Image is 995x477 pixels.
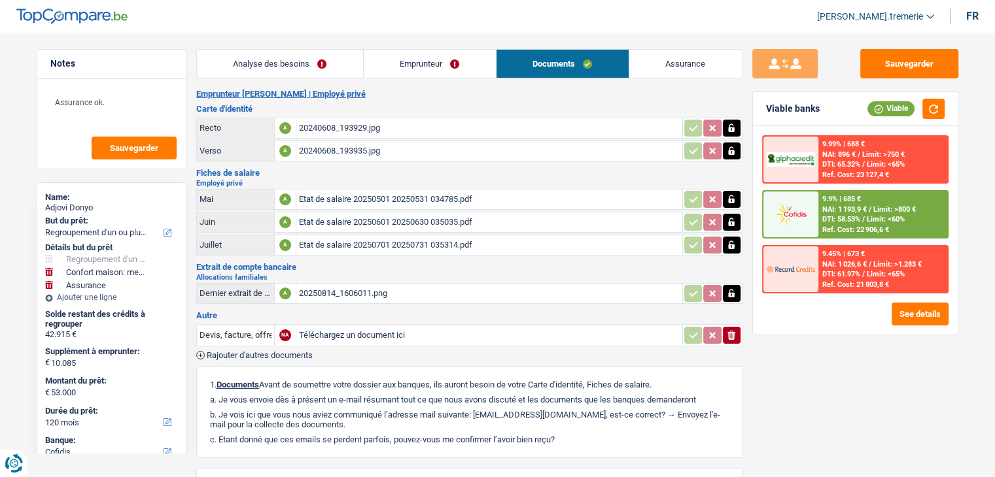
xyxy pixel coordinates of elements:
[869,205,871,214] span: /
[299,235,680,255] div: Etat de salaire 20250701 20250731 035314.pdf
[210,435,729,444] p: c. Etant donné que ces emails se perdent parfois, pouvez-vous me confirmer l’avoir bien reçu?
[869,260,871,269] span: /
[299,189,680,209] div: Etat de salaire 20250501 20250531 034785.pdf
[45,309,178,329] div: Solde restant des crédits à regrouper
[822,280,889,289] div: Ref. Cost: 21 803,8 €
[299,284,680,303] div: 20250814_1606011.png
[822,250,865,258] div: 9.45% | 673 €
[860,49,958,78] button: Sauvegarder
[822,225,889,234] div: Ref. Cost: 22 906,6 €
[966,10,979,22] div: fr
[196,311,742,320] h3: Autre
[45,216,175,226] label: But du prêt:
[45,346,175,357] label: Supplément à emprunter:
[210,395,729,404] p: a. Je vous envoie dès à présent un e-mail résumant tout ce que nous avons discuté et les doc...
[279,122,291,134] div: A
[629,50,742,78] a: Assurance
[196,89,742,99] h2: Emprunteur [PERSON_NAME] | Employé privé
[279,193,291,205] div: A
[767,202,815,226] img: Cofidis
[279,329,291,341] div: NA
[196,169,742,177] h3: Fiches de salaire
[200,288,271,298] div: Dernier extrait de compte pour vos allocations familiales
[299,118,680,138] div: 20240608_193929.jpg
[817,11,923,22] span: [PERSON_NAME].tremerie
[45,376,175,386] label: Montant du prêt:
[196,180,742,187] h2: Employé privé
[279,288,291,299] div: A
[45,242,178,253] div: Détails but du prêt
[822,160,860,169] span: DTI: 65.32%
[200,194,271,204] div: Mai
[50,58,173,69] h5: Notes
[822,140,865,148] div: 9.99% | 688 €
[822,260,867,269] span: NAI: 1 026,6 €
[867,101,915,116] div: Viable
[867,215,905,223] span: Limit: <60%
[45,329,178,340] div: 42.915 €
[45,406,175,416] label: Durée du prêt:
[873,205,916,214] span: Limit: >800 €
[45,357,50,368] span: €
[767,257,815,281] img: Record Credits
[822,215,860,223] span: DTI: 58.53%
[862,150,905,159] span: Limit: >750 €
[867,270,905,278] span: Limit: <65%
[45,192,178,203] div: Name:
[200,217,271,227] div: Juin
[822,171,889,179] div: Ref. Cost: 23 127,4 €
[210,410,729,429] p: b. Je vois ici que vous nous aviez communiqué l’adresse mail suivante: [EMAIL_ADDRESS][DOMAIN_NA...
[862,215,865,223] span: /
[862,270,865,278] span: /
[822,195,861,203] div: 9.9% | 685 €
[110,144,158,152] span: Sauvegarder
[299,212,680,232] div: Etat de salaire 20250601 20250630 035035.pdf
[45,435,175,446] label: Banque:
[822,270,860,278] span: DTI: 61.97%
[766,103,820,114] div: Viable banks
[279,216,291,228] div: A
[200,146,271,156] div: Verso
[822,205,867,214] span: NAI: 1 193,9 €
[200,240,271,250] div: Juillet
[207,351,313,359] span: Rajouter d'autres documents
[16,8,128,24] img: TopCompare Logo
[210,380,729,389] p: 1. Avant de soumettre votre dossier aux banques, ils auront besoin de votre Carte d'identité, Fic...
[197,50,363,78] a: Analyse des besoins
[45,203,178,213] div: Adjovi Donyo
[822,150,856,159] span: NAI: 896 €
[45,387,50,398] span: €
[299,141,680,161] div: 20240608_193935.jpg
[196,263,742,271] h3: Extrait de compte bancaire
[364,50,496,78] a: Emprunteur
[196,274,742,281] h2: Allocations familiales
[867,160,905,169] span: Limit: <65%
[892,303,949,325] button: See details
[279,239,291,251] div: A
[873,260,922,269] span: Limit: >1.283 €
[807,6,934,27] a: [PERSON_NAME].tremerie
[767,152,815,167] img: AlphaCredit
[200,123,271,133] div: Recto
[217,380,259,389] span: Documents
[196,351,313,359] button: Rajouter d'autres documents
[196,105,742,113] h3: Carte d'identité
[45,293,178,302] div: Ajouter une ligne
[862,160,865,169] span: /
[279,145,291,157] div: A
[92,137,177,159] button: Sauvegarder
[497,50,629,78] a: Documents
[858,150,860,159] span: /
